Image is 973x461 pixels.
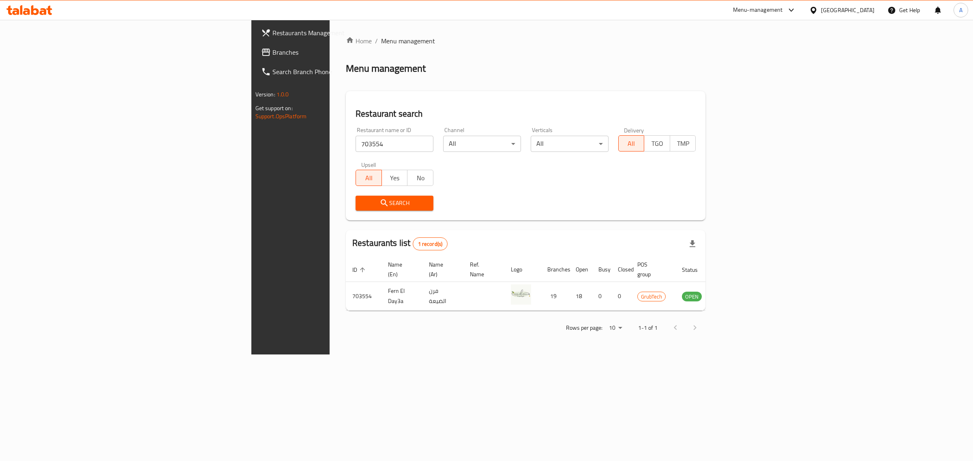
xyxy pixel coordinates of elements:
td: 19 [541,282,569,311]
td: 0 [611,282,631,311]
span: All [622,138,641,149]
div: Menu-management [733,5,783,15]
label: Upsell [361,162,376,167]
table: enhanced table [346,257,746,311]
span: Search [362,198,427,208]
div: All [531,136,609,152]
span: Yes [385,172,405,184]
label: Delivery [624,127,644,133]
p: Rows per page: [566,323,602,333]
input: Search for restaurant name or ID.. [356,136,433,152]
span: Get support on: [255,103,293,113]
span: Name (En) [388,260,413,279]
span: TMP [673,138,693,149]
p: 1-1 of 1 [638,323,658,333]
button: TMP [670,135,696,152]
span: Restaurants Management [272,28,407,38]
a: Restaurants Management [255,23,414,43]
th: Branches [541,257,569,282]
span: OPEN [682,292,702,301]
span: Version: [255,89,275,100]
button: TGO [644,135,670,152]
span: ID [352,265,368,275]
th: Busy [592,257,611,282]
span: Branches [272,47,407,57]
button: Yes [381,170,408,186]
th: Closed [611,257,631,282]
td: 0 [592,282,611,311]
span: GrubTech [638,292,665,301]
span: 1 record(s) [413,240,448,248]
button: All [356,170,382,186]
th: Open [569,257,592,282]
span: All [359,172,379,184]
button: Search [356,196,433,211]
th: Logo [504,257,541,282]
td: فرن الضيعة [422,282,463,311]
div: All [443,136,521,152]
a: Branches [255,43,414,62]
h2: Restaurant search [356,108,696,120]
span: Status [682,265,708,275]
div: Rows per page: [606,322,625,334]
span: No [411,172,430,184]
div: [GEOGRAPHIC_DATA] [821,6,874,15]
span: Search Branch Phone [272,67,407,77]
span: A [959,6,962,15]
div: Export file [683,234,702,254]
nav: breadcrumb [346,36,705,46]
a: Support.OpsPlatform [255,111,307,122]
span: TGO [647,138,667,149]
span: POS group [637,260,666,279]
a: Search Branch Phone [255,62,414,81]
img: Fern El Day3a [511,284,531,305]
div: Total records count [413,237,448,250]
button: No [407,170,433,186]
span: Ref. Name [470,260,495,279]
span: Name (Ar) [429,260,454,279]
span: 1.0.0 [276,89,289,100]
button: All [618,135,645,152]
td: 18 [569,282,592,311]
h2: Restaurants list [352,237,448,250]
